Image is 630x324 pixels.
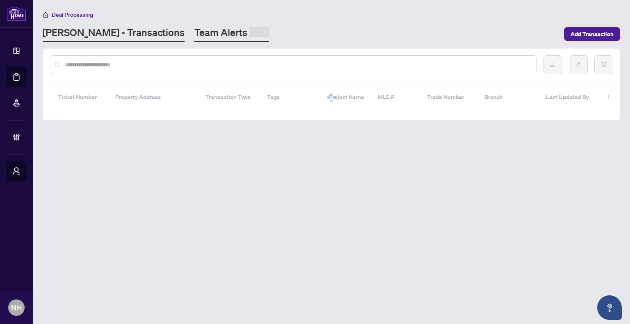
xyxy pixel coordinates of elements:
[571,27,614,41] span: Add Transaction
[43,12,48,18] span: home
[11,302,22,313] span: NH
[543,55,562,74] button: download
[7,6,26,21] img: logo
[564,27,620,41] button: Add Transaction
[52,11,93,18] span: Deal Processing
[43,26,185,42] a: [PERSON_NAME] - Transactions
[569,55,588,74] button: edit
[12,167,21,175] span: user-switch
[597,295,622,320] button: Open asap
[594,55,613,74] button: filter
[194,26,269,42] a: Team Alerts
